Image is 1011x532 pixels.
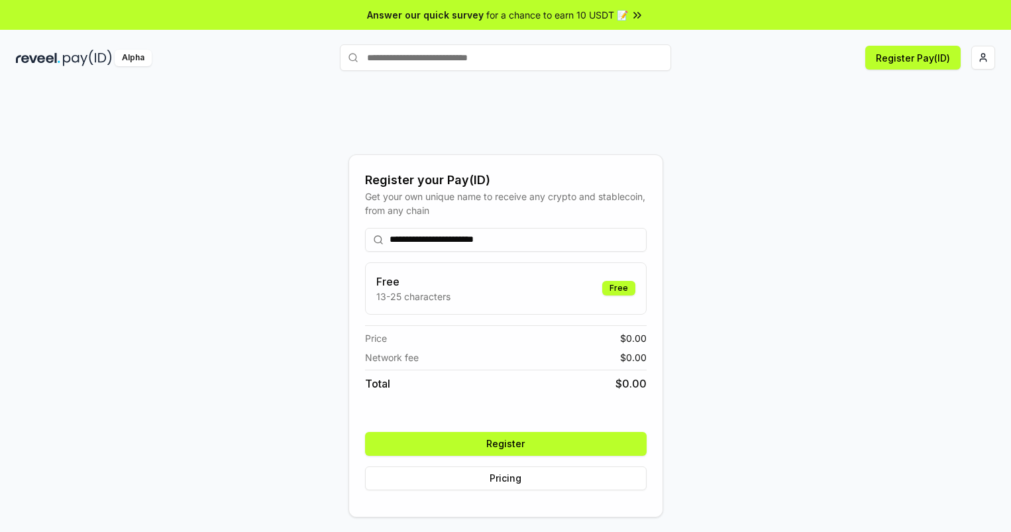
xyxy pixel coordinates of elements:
[16,50,60,66] img: reveel_dark
[365,350,419,364] span: Network fee
[615,376,647,392] span: $ 0.00
[620,350,647,364] span: $ 0.00
[376,274,451,290] h3: Free
[365,432,647,456] button: Register
[365,189,647,217] div: Get your own unique name to receive any crypto and stablecoin, from any chain
[63,50,112,66] img: pay_id
[620,331,647,345] span: $ 0.00
[365,331,387,345] span: Price
[365,466,647,490] button: Pricing
[486,8,628,22] span: for a chance to earn 10 USDT 📝
[365,171,647,189] div: Register your Pay(ID)
[376,290,451,303] p: 13-25 characters
[367,8,484,22] span: Answer our quick survey
[115,50,152,66] div: Alpha
[865,46,961,70] button: Register Pay(ID)
[602,281,635,295] div: Free
[365,376,390,392] span: Total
